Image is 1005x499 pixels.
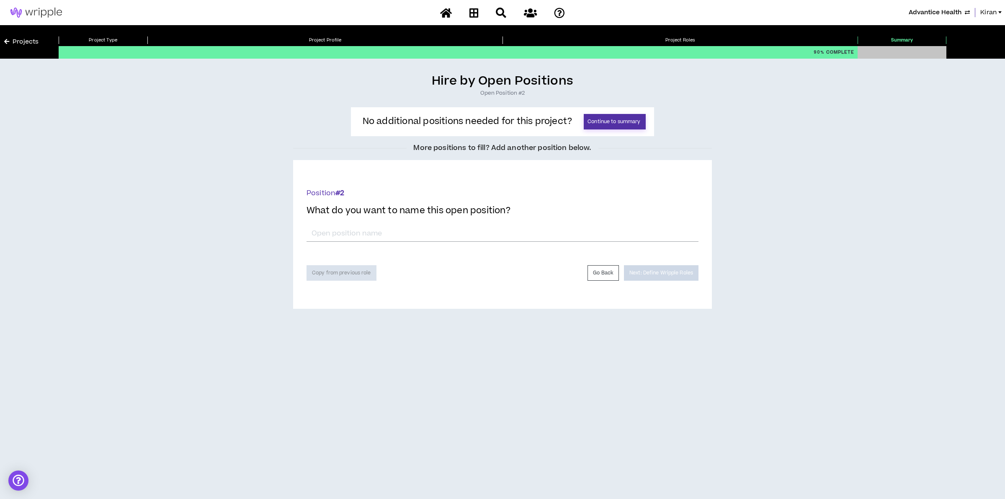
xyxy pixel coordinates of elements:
[858,36,946,44] p: Summary
[147,36,502,44] p: Project Profile
[624,265,698,281] button: Next: Define Wripple Roles
[980,8,997,17] span: Kiran
[502,36,858,44] p: Project Roles
[363,116,572,127] h5: No additional positions needed for this project?
[307,188,698,199] p: Position
[4,37,39,47] a: Projects
[407,143,598,154] span: More positions to fill? Add another position below.
[4,89,1001,97] h1: Open Position #2
[335,188,344,198] b: # 2
[909,8,970,17] button: Advantice Health
[307,226,698,242] input: Open position name
[4,73,1001,89] h4: Hire by Open Positions
[814,46,854,59] p: 90 %
[584,114,646,129] button: Continue to summary
[59,36,147,44] p: Project Type
[826,49,854,56] span: Complete
[909,8,961,17] span: Advantice Health
[307,265,376,281] button: Copy from previous role
[588,265,619,281] button: Go Back
[307,206,698,216] h5: What do you want to name this open position?
[8,471,28,491] div: Open Intercom Messenger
